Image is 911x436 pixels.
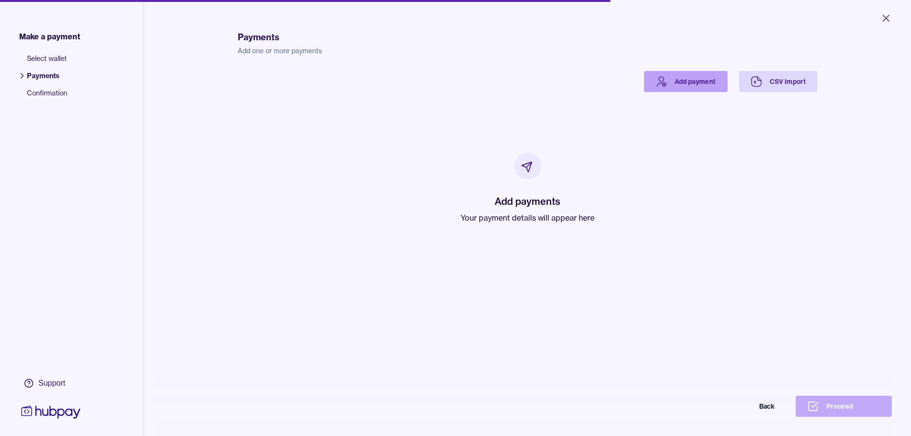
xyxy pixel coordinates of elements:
a: Support [19,373,83,393]
h2: Add payments [461,195,595,208]
span: Confirmation [27,88,67,106]
a: CSV Import [739,71,818,92]
button: Back [690,396,786,417]
span: Make a payment [19,31,80,42]
a: Add payment [644,71,728,92]
span: Payments [27,71,67,88]
div: Support [38,378,65,389]
button: Close [869,8,903,29]
h1: Payments [238,31,817,44]
span: Select wallet [27,54,67,71]
p: Your payment details will appear here [461,212,595,224]
p: Add one or more payments [238,46,817,56]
